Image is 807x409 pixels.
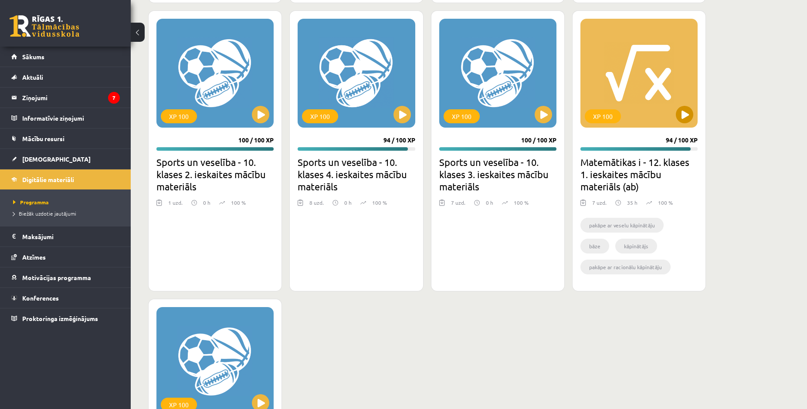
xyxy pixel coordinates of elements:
[11,47,120,67] a: Sākums
[486,199,493,206] p: 0 h
[514,199,529,206] p: 100 %
[11,67,120,87] a: Aktuāli
[22,73,43,81] span: Aktuāli
[156,156,274,193] h2: Sports un veselība - 10. klases 2. ieskaites mācību materiāls
[203,199,210,206] p: 0 h
[11,88,120,108] a: Ziņojumi7
[22,274,91,281] span: Motivācijas programma
[22,135,64,142] span: Mācību resursi
[344,199,352,206] p: 0 h
[22,53,44,61] span: Sākums
[11,288,120,308] a: Konferences
[231,199,246,206] p: 100 %
[658,199,673,206] p: 100 %
[108,92,120,104] i: 7
[11,149,120,169] a: [DEMOGRAPHIC_DATA]
[22,314,98,322] span: Proktoringa izmēģinājums
[444,109,480,123] div: XP 100
[615,239,657,254] li: kāpinātājs
[13,199,49,206] span: Programma
[11,308,120,328] a: Proktoringa izmēģinājums
[585,109,621,123] div: XP 100
[168,199,183,212] div: 1 uzd.
[161,109,197,123] div: XP 100
[22,155,91,163] span: [DEMOGRAPHIC_DATA]
[627,199,637,206] p: 35 h
[580,156,698,193] h2: Matemātikas i - 12. klases 1. ieskaites mācību materiāls (ab)
[11,128,120,149] a: Mācību resursi
[451,199,465,212] div: 7 uzd.
[22,108,120,128] legend: Informatīvie ziņojumi
[580,239,609,254] li: bāze
[302,109,338,123] div: XP 100
[13,198,122,206] a: Programma
[11,267,120,287] a: Motivācijas programma
[580,218,664,233] li: pakāpe ar veselu kāpinātāju
[298,156,415,193] h2: Sports un veselība - 10. klases 4. ieskaites mācību materiāls
[22,226,120,247] legend: Maksājumi
[22,176,74,183] span: Digitālie materiāli
[10,15,79,37] a: Rīgas 1. Tālmācības vidusskola
[13,210,122,217] a: Biežāk uzdotie jautājumi
[13,210,76,217] span: Biežāk uzdotie jautājumi
[11,108,120,128] a: Informatīvie ziņojumi
[22,294,59,302] span: Konferences
[592,199,607,212] div: 7 uzd.
[372,199,387,206] p: 100 %
[11,247,120,267] a: Atzīmes
[439,156,556,193] h2: Sports un veselība - 10. klases 3. ieskaites mācību materiāls
[309,199,324,212] div: 8 uzd.
[580,260,671,274] li: pakāpe ar racionālu kāpinātāju
[11,169,120,189] a: Digitālie materiāli
[22,88,120,108] legend: Ziņojumi
[11,226,120,247] a: Maksājumi
[22,253,46,261] span: Atzīmes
